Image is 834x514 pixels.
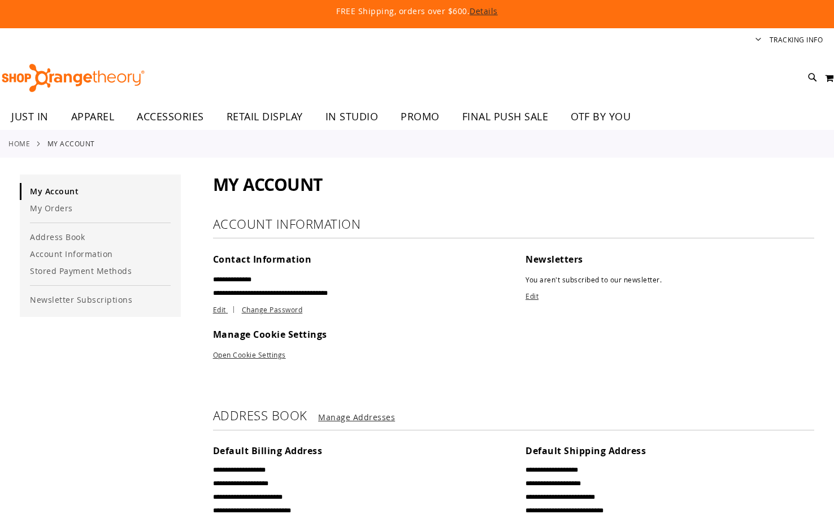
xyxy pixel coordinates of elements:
[47,138,95,149] strong: My Account
[215,104,314,130] a: RETAIL DISPLAY
[314,104,390,130] a: IN STUDIO
[525,291,538,300] a: Edit
[401,104,440,129] span: PROMO
[20,200,181,217] a: My Orders
[213,253,312,265] span: Contact Information
[470,6,498,16] a: Details
[462,104,549,129] span: FINAL PUSH SALE
[242,305,303,314] a: Change Password
[60,104,126,130] a: APPAREL
[770,35,823,45] a: Tracking Info
[71,104,115,129] span: APPAREL
[525,253,583,265] span: Newsletters
[227,104,303,129] span: RETAIL DISPLAY
[525,445,646,457] span: Default Shipping Address
[213,407,307,424] strong: Address Book
[20,263,181,280] a: Stored Payment Methods
[8,138,30,149] a: Home
[213,216,361,232] strong: Account Information
[571,104,631,129] span: OTF BY YOU
[559,104,642,130] a: OTF BY YOU
[318,412,395,422] a: Manage Addresses
[525,273,814,286] p: You aren't subscribed to our newsletter.
[451,104,560,130] a: FINAL PUSH SALE
[20,291,181,308] a: Newsletter Subscriptions
[213,445,323,457] span: Default Billing Address
[389,104,451,130] a: PROMO
[213,305,226,314] span: Edit
[78,6,756,17] p: FREE Shipping, orders over $600.
[213,328,327,341] span: Manage Cookie Settings
[20,246,181,263] a: Account Information
[137,104,204,129] span: ACCESSORIES
[213,350,286,359] a: Open Cookie Settings
[325,104,379,129] span: IN STUDIO
[20,229,181,246] a: Address Book
[125,104,215,130] a: ACCESSORIES
[11,104,49,129] span: JUST IN
[20,183,181,200] a: My Account
[213,305,240,314] a: Edit
[755,35,761,46] button: Account menu
[213,173,323,196] span: My Account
